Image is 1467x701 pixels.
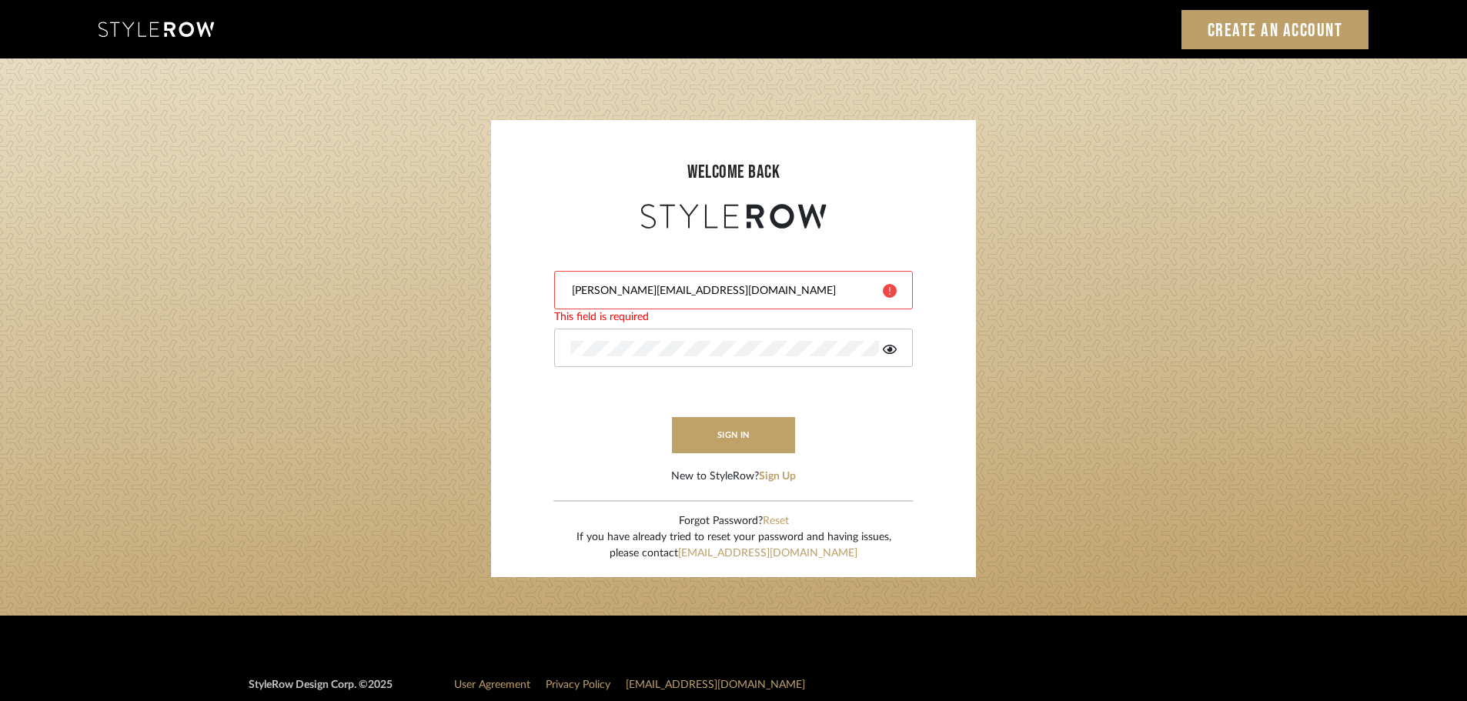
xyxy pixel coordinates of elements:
a: [EMAIL_ADDRESS][DOMAIN_NAME] [678,548,857,559]
div: This field is required [554,309,913,325]
input: Email Address [570,283,871,299]
div: New to StyleRow? [671,469,796,485]
a: User Agreement [454,679,530,690]
div: welcome back [506,159,961,186]
div: Forgot Password? [576,513,891,529]
button: sign in [672,417,795,453]
button: Sign Up [759,469,796,485]
div: If you have already tried to reset your password and having issues, please contact [576,529,891,562]
a: Privacy Policy [546,679,610,690]
button: Reset [763,513,789,529]
a: [EMAIL_ADDRESS][DOMAIN_NAME] [626,679,805,690]
a: Create an Account [1181,10,1369,49]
